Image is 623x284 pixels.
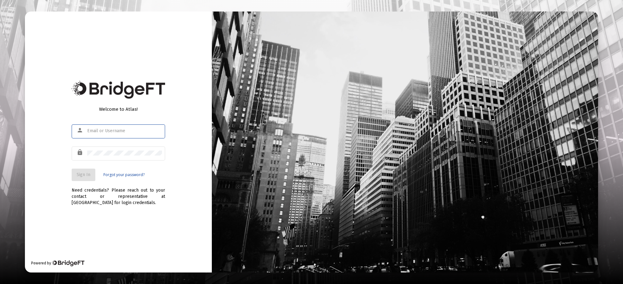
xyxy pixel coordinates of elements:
[31,260,84,266] div: Powered by
[72,106,165,112] div: Welcome to Atlas!
[103,172,145,178] a: Forgot your password?
[72,181,165,206] div: Need credentials? Please reach out to your contact or representative at [GEOGRAPHIC_DATA] for log...
[77,172,90,177] span: Sign In
[52,260,84,266] img: Bridge Financial Technology Logo
[77,149,84,156] mat-icon: lock
[72,81,165,99] img: Bridge Financial Technology Logo
[87,128,162,133] input: Email or Username
[77,127,84,134] mat-icon: person
[72,169,95,181] button: Sign In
